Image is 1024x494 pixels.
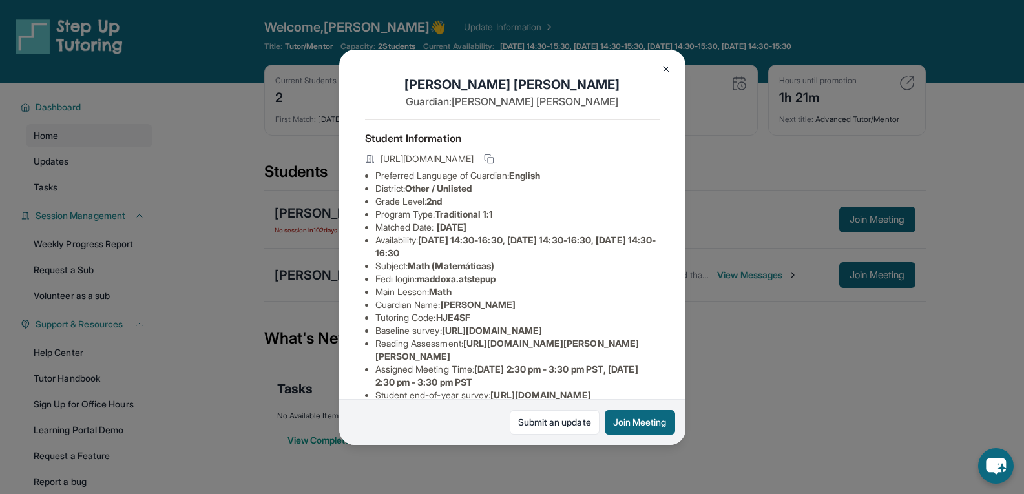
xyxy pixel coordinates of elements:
[375,273,660,285] li: Eedi login :
[375,208,660,221] li: Program Type:
[405,183,472,194] span: Other / Unlisted
[375,311,660,324] li: Tutoring Code :
[661,64,671,74] img: Close Icon
[375,285,660,298] li: Main Lesson :
[375,324,660,337] li: Baseline survey :
[365,94,660,109] p: Guardian: [PERSON_NAME] [PERSON_NAME]
[490,389,590,400] span: [URL][DOMAIN_NAME]
[417,273,496,284] span: maddoxa.atstepup
[375,298,660,311] li: Guardian Name :
[509,170,541,181] span: English
[365,130,660,146] h4: Student Information
[365,76,660,94] h1: [PERSON_NAME] [PERSON_NAME]
[375,182,660,195] li: District:
[436,312,470,323] span: HJE4SF
[375,234,656,258] span: [DATE] 14:30-16:30, [DATE] 14:30-16:30, [DATE] 14:30-16:30
[510,410,600,435] a: Submit an update
[429,286,451,297] span: Math
[375,260,660,273] li: Subject :
[375,389,660,402] li: Student end-of-year survey :
[375,195,660,208] li: Grade Level:
[375,338,640,362] span: [URL][DOMAIN_NAME][PERSON_NAME][PERSON_NAME]
[605,410,675,435] button: Join Meeting
[426,196,442,207] span: 2nd
[375,169,660,182] li: Preferred Language of Guardian:
[375,234,660,260] li: Availability:
[408,260,494,271] span: Math (Matemáticas)
[375,364,638,387] span: [DATE] 2:30 pm - 3:30 pm PST, [DATE] 2:30 pm - 3:30 pm PST
[435,209,493,220] span: Traditional 1:1
[442,325,542,336] span: [URL][DOMAIN_NAME]
[978,448,1014,484] button: chat-button
[375,337,660,363] li: Reading Assessment :
[441,299,516,310] span: [PERSON_NAME]
[381,152,474,165] span: [URL][DOMAIN_NAME]
[375,363,660,389] li: Assigned Meeting Time :
[481,151,497,167] button: Copy link
[437,221,466,232] span: [DATE]
[375,221,660,234] li: Matched Date:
